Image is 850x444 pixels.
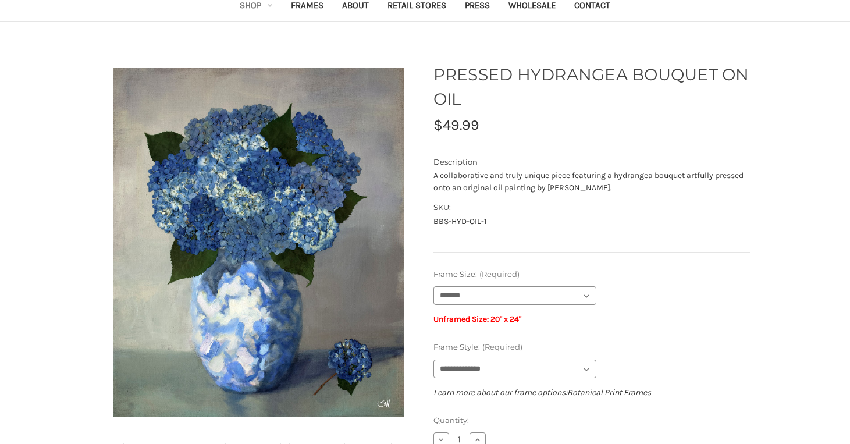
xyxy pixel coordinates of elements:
h1: PRESSED HYDRANGEA BOUQUET ON OIL [433,62,750,111]
a: Botanical Print Frames [567,388,651,397]
p: Learn more about our frame options: [433,386,750,399]
dd: BBS-HYD-OIL-1 [433,215,750,228]
dt: Description [433,157,747,168]
label: Quantity: [433,415,750,427]
dt: SKU: [433,202,747,214]
span: $49.99 [433,116,479,133]
div: A collaborative and truly unique piece featuring a hydrangea bouquet artfully pressed onto an ori... [433,169,750,194]
small: (Required) [482,342,522,351]
label: Frame Size: [433,269,750,280]
img: Unframed [113,50,404,434]
p: Unframed Size: 20" x 24" [433,313,750,325]
small: (Required) [479,269,520,279]
label: Frame Style: [433,342,750,353]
